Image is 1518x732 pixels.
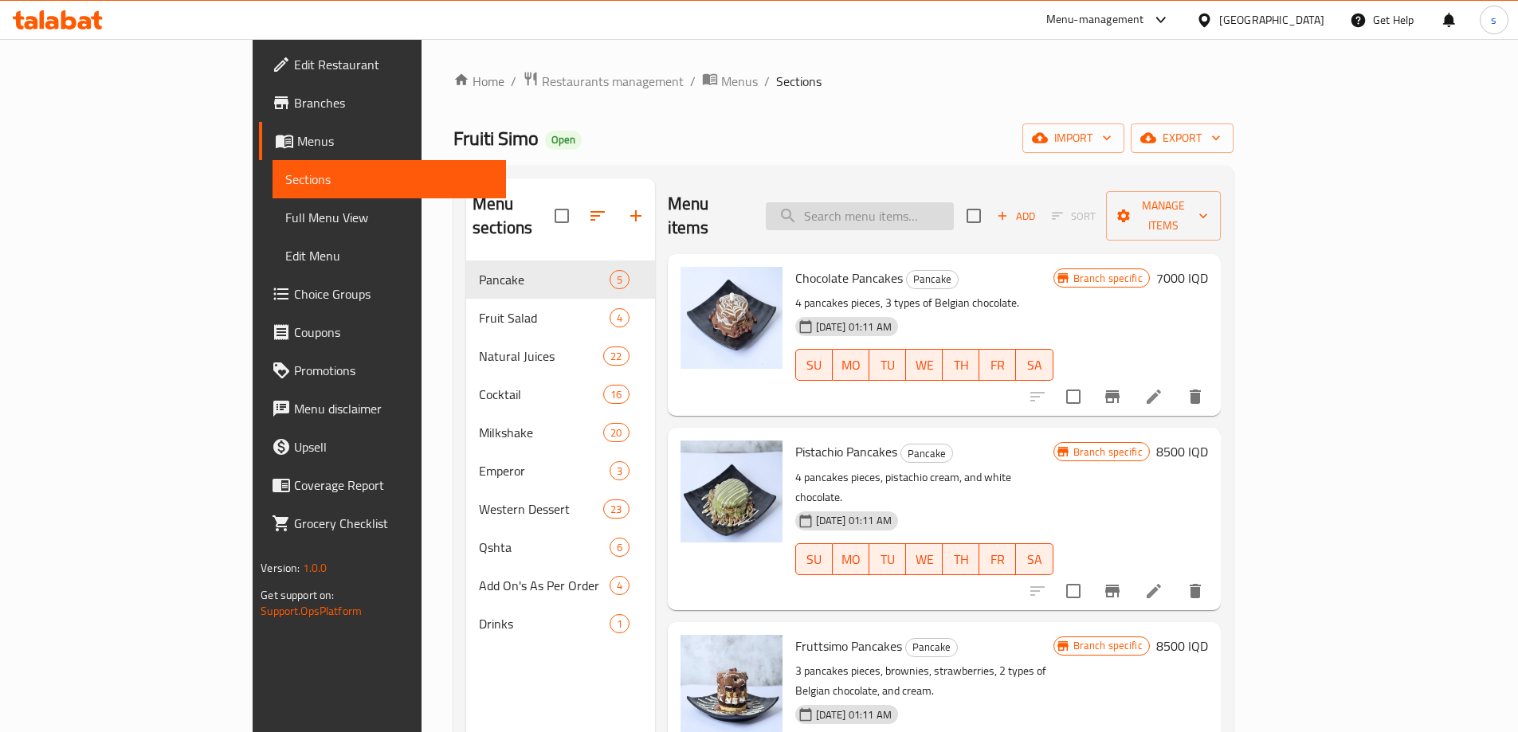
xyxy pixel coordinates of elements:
[479,576,610,595] div: Add On's As Per Order
[766,202,954,230] input: search
[795,440,897,464] span: Pistachio Pancakes
[906,543,943,575] button: WE
[1016,349,1053,381] button: SA
[979,543,1016,575] button: FR
[603,499,629,519] div: items
[479,461,610,480] span: Emperor
[610,464,629,479] span: 3
[1093,378,1132,416] button: Branch-specific-item
[1156,267,1208,289] h6: 7000 IQD
[479,308,610,327] div: Fruit Salad
[1119,196,1208,236] span: Manage items
[294,399,493,418] span: Menu disclaimer
[259,313,506,351] a: Coupons
[466,490,655,528] div: Western Dessert23
[702,71,758,92] a: Menus
[912,548,936,571] span: WE
[869,543,906,575] button: TU
[810,513,898,528] span: [DATE] 01:11 AM
[479,346,603,366] div: Natural Juices
[479,385,603,404] div: Cocktail
[273,160,506,198] a: Sections
[668,192,747,240] h2: Menu items
[273,237,506,275] a: Edit Menu
[1176,572,1214,610] button: delete
[764,72,770,91] li: /
[294,284,493,303] span: Choice Groups
[545,133,582,147] span: Open
[511,72,516,91] li: /
[876,354,900,377] span: TU
[1131,123,1234,153] button: export
[949,354,973,377] span: TH
[610,308,630,327] div: items
[795,543,833,575] button: SU
[466,413,655,452] div: Milkshake20
[603,385,629,404] div: items
[604,502,628,517] span: 23
[957,199,990,233] span: Select section
[610,614,630,633] div: items
[721,72,758,91] span: Menus
[294,476,493,495] span: Coverage Report
[294,361,493,380] span: Promotions
[906,270,959,289] div: Pancake
[1035,128,1112,148] span: import
[1144,581,1163,601] a: Edit menu item
[610,540,629,555] span: 6
[610,617,629,632] span: 1
[285,246,493,265] span: Edit Menu
[1156,440,1208,463] h6: 8500 IQD
[901,444,952,463] span: Pancake
[259,45,506,84] a: Edit Restaurant
[979,349,1016,381] button: FR
[1022,123,1124,153] button: import
[986,354,1010,377] span: FR
[905,638,958,657] div: Pancake
[259,504,506,542] a: Grocery Checklist
[479,423,603,442] span: Milkshake
[1491,11,1496,29] span: s
[907,270,958,288] span: Pancake
[986,548,1010,571] span: FR
[869,349,906,381] button: TU
[479,538,610,557] span: Qshta
[1067,271,1149,286] span: Branch specific
[261,585,334,605] span: Get support on:
[303,558,328,578] span: 1.0.0
[690,72,696,91] li: /
[1156,635,1208,657] h6: 8500 IQD
[802,548,826,571] span: SU
[912,354,936,377] span: WE
[473,192,555,240] h2: Menu sections
[259,428,506,466] a: Upsell
[479,499,603,519] span: Western Dessert
[294,55,493,74] span: Edit Restaurant
[285,208,493,227] span: Full Menu View
[545,131,582,150] div: Open
[795,661,1053,701] p: 3 pancakes pieces, brownies, strawberries, 2 types of Belgian chocolate, and cream.
[285,170,493,189] span: Sections
[259,466,506,504] a: Coverage Report
[681,440,783,542] img: Pistachio Pancakes
[297,131,493,151] span: Menus
[1041,204,1106,229] span: Select section first
[261,601,362,621] a: Support.OpsPlatform
[579,197,617,235] span: Sort sections
[479,614,610,633] span: Drinks
[795,293,1053,313] p: 4 pancakes pieces, 3 types of Belgian chocolate.
[466,528,655,566] div: Qshta6
[810,319,898,335] span: [DATE] 01:11 AM
[1176,378,1214,416] button: delete
[906,638,957,656] span: Pancake
[466,254,655,649] nav: Menu sections
[833,349,869,381] button: MO
[466,375,655,413] div: Cocktail16
[943,349,979,381] button: TH
[466,605,655,643] div: Drinks1
[795,634,902,658] span: Fruttsimo Pancakes
[466,337,655,375] div: Natural Juices22
[906,349,943,381] button: WE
